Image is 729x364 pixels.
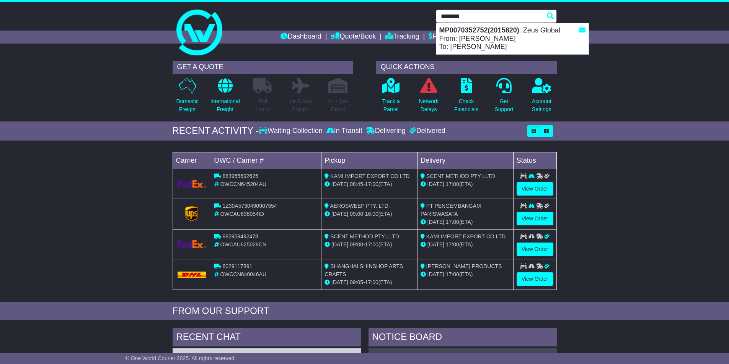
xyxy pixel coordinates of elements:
div: RECENT CHAT [173,328,361,348]
div: (ETA) [421,218,510,226]
a: Tracking [385,31,419,44]
div: [DATE] 10:04 [325,352,357,359]
span: AEROSWEEP PTY. LTD. [330,203,390,209]
p: Get Support [494,97,513,113]
p: International Freight [210,97,240,113]
p: Air & Sea Freight [289,97,312,113]
span: [DATE] [427,219,444,225]
strong: MP0070352752(2015820) [439,26,519,34]
span: 883955692625 [222,173,258,179]
a: View Order [517,272,553,286]
div: ( ) [372,352,553,359]
p: Network Delays [419,97,438,113]
a: CheckFinancials [454,78,479,118]
div: QUICK ACTIONS [376,61,557,74]
span: KAMI IMPORT EXPORT CO LTD [426,233,506,239]
div: Delivered [408,127,445,135]
span: 09:00 [350,241,363,248]
div: GET A QUOTE [173,61,353,74]
td: Pickup [321,152,418,169]
div: [DATE] 09:53 [521,352,553,359]
div: : Zeus Global From: [PERSON_NAME] To: [PERSON_NAME] [436,23,589,54]
img: DHL.png [178,272,206,278]
span: SCENT METHOD PTY LLTD [426,173,495,179]
span: [PERSON_NAME] PRODUCTS [426,263,502,269]
p: Account Settings [532,97,551,113]
td: OWC / Carrier # [211,152,321,169]
td: Carrier [173,152,211,169]
p: Check Financials [454,97,478,113]
a: Dashboard [281,31,321,44]
span: 09:05 [350,279,363,285]
div: - (ETA) [325,210,414,218]
span: [DATE] [427,241,444,248]
div: Waiting Collection [259,127,324,135]
a: View Order [517,243,553,256]
span: 08:45 [350,181,363,187]
td: Delivery [417,152,513,169]
a: Financials [429,31,463,44]
div: - (ETA) [325,241,414,249]
span: 17:00 [365,241,378,248]
a: View Order [517,212,553,225]
div: - (ETA) [325,180,414,188]
p: Air / Sea Depot [328,97,349,113]
p: Domestic Freight [176,97,198,113]
div: (ETA) [421,241,510,249]
span: [DATE] [427,271,444,277]
a: OWCAU638054ID [176,352,220,358]
img: GetCarrierServiceLogo [178,240,206,248]
span: SCENT METHOD PTY LLTD [330,233,399,239]
div: - (ETA) [325,278,414,286]
a: NetworkDelays [418,78,439,118]
span: 17:00 [446,241,459,248]
div: Delivering [364,127,408,135]
a: OWCAU644782AU [372,352,418,358]
span: OWCAU638054ID [220,211,264,217]
span: 17:00 [446,181,459,187]
span: AEROSWEEP [GEOGRAPHIC_DATA] [222,352,314,358]
span: 2015820 [420,352,441,358]
div: (ETA) [421,180,510,188]
div: RECENT ACTIVITY - [173,125,259,136]
div: ( ) [176,352,357,359]
a: GetSupport [494,78,514,118]
span: 09:00 [350,211,363,217]
span: 17:00 [446,271,459,277]
p: Track a Parcel [382,97,400,113]
span: PT PENGEMBANGAM PARISWASATA [421,203,481,217]
span: [DATE] [427,181,444,187]
span: [DATE] [331,279,348,285]
span: 882959492478 [222,233,258,239]
span: 16:00 [365,211,378,217]
span: OWCAU625029CN [220,241,266,248]
span: OWCCN640046AU [220,271,266,277]
a: AccountSettings [532,78,552,118]
span: SHANGHAI SHINSHOP ARTS CRAFTS [325,263,403,277]
span: 17:00 [365,181,378,187]
div: NOTICE BOARD [369,328,557,348]
span: OWCCN645204AU [220,181,266,187]
div: FROM OUR SUPPORT [173,306,557,317]
span: © One World Courier 2025. All rights reserved. [126,355,236,361]
span: 1Z30A5730490907554 [222,203,277,209]
span: 17:00 [365,279,378,285]
img: GetCarrierServiceLogo [185,206,198,222]
a: Quote/Book [331,31,376,44]
td: Status [513,152,556,169]
span: KAMI IMPORT EXPORT CO LTD [330,173,409,179]
p: Full Loads [253,97,272,113]
span: [DATE] [331,181,348,187]
div: In Transit [325,127,364,135]
img: GetCarrierServiceLogo [178,180,206,188]
a: InternationalFreight [210,78,240,118]
a: DomesticFreight [176,78,199,118]
span: [DATE] [331,241,348,248]
span: 17:00 [446,219,459,225]
span: [DATE] [331,211,348,217]
a: View Order [517,182,553,196]
a: Track aParcel [382,78,400,118]
div: (ETA) [421,270,510,278]
span: 8029117891 [222,263,252,269]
